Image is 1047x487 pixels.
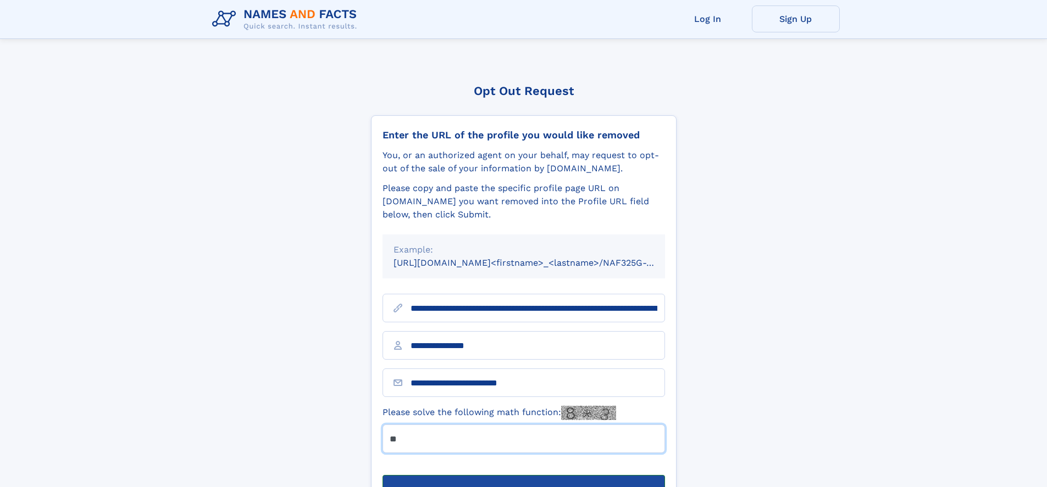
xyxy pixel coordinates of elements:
[394,243,654,256] div: Example:
[664,5,752,32] a: Log In
[383,182,665,221] div: Please copy and paste the specific profile page URL on [DOMAIN_NAME] you want removed into the Pr...
[752,5,840,32] a: Sign Up
[383,406,616,420] label: Please solve the following math function:
[371,84,677,98] div: Opt Out Request
[383,149,665,175] div: You, or an authorized agent on your behalf, may request to opt-out of the sale of your informatio...
[394,258,686,268] small: [URL][DOMAIN_NAME]<firstname>_<lastname>/NAF325G-xxxxxxxx
[208,4,366,34] img: Logo Names and Facts
[383,129,665,141] div: Enter the URL of the profile you would like removed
